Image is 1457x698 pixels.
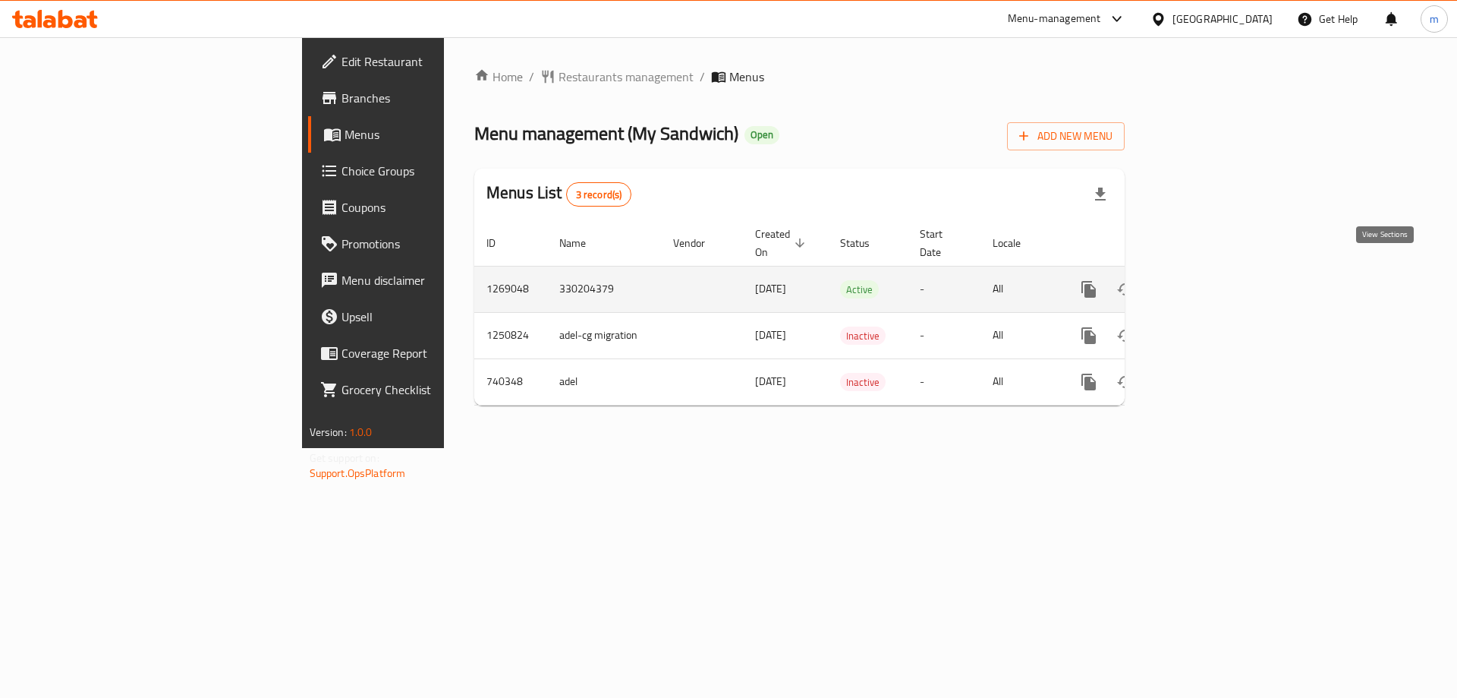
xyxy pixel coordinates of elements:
[566,182,632,207] div: Total records count
[547,358,661,405] td: adel
[341,89,533,107] span: Branches
[547,266,661,312] td: 330204379
[341,52,533,71] span: Edit Restaurant
[474,116,738,150] span: Menu management ( My Sandwich )
[1071,271,1107,308] button: more
[1107,317,1144,354] button: Change Status
[486,234,515,252] span: ID
[486,182,631,207] h2: Menus List
[673,234,725,252] span: Vendor
[980,312,1059,358] td: All
[908,358,980,405] td: -
[567,188,631,202] span: 3 record(s)
[308,371,546,408] a: Grocery Checklist
[559,68,694,86] span: Restaurants management
[840,234,889,252] span: Status
[840,281,879,298] span: Active
[840,374,886,391] span: Inactive
[308,226,546,262] a: Promotions
[345,125,533,144] span: Menus
[1430,11,1439,27] span: m
[840,327,886,345] div: Inactive
[341,198,533,216] span: Coupons
[341,381,533,399] span: Grocery Checklist
[1107,364,1144,400] button: Change Status
[310,463,406,483] a: Support.OpsPlatform
[310,448,379,468] span: Get support on:
[1071,317,1107,354] button: more
[474,68,1125,86] nav: breadcrumb
[755,325,786,345] span: [DATE]
[840,280,879,298] div: Active
[908,312,980,358] td: -
[310,422,347,442] span: Version:
[308,43,546,80] a: Edit Restaurant
[308,80,546,116] a: Branches
[729,68,764,86] span: Menus
[540,68,694,86] a: Restaurants management
[341,308,533,326] span: Upsell
[341,235,533,253] span: Promotions
[980,266,1059,312] td: All
[840,327,886,345] span: Inactive
[341,344,533,362] span: Coverage Report
[744,126,779,144] div: Open
[547,312,661,358] td: adel-cg migration
[1008,10,1101,28] div: Menu-management
[1019,127,1112,146] span: Add New Menu
[1082,176,1119,213] div: Export file
[1059,220,1229,267] th: Actions
[308,262,546,298] a: Menu disclaimer
[474,220,1229,406] table: enhanced table
[308,189,546,226] a: Coupons
[980,358,1059,405] td: All
[755,371,786,391] span: [DATE]
[349,422,373,442] span: 1.0.0
[700,68,705,86] li: /
[920,225,962,261] span: Start Date
[1071,364,1107,400] button: more
[755,225,810,261] span: Created On
[308,153,546,189] a: Choice Groups
[559,234,606,252] span: Name
[1007,122,1125,150] button: Add New Menu
[308,116,546,153] a: Menus
[755,279,786,298] span: [DATE]
[1172,11,1273,27] div: [GEOGRAPHIC_DATA]
[993,234,1040,252] span: Locale
[908,266,980,312] td: -
[341,271,533,289] span: Menu disclaimer
[308,335,546,371] a: Coverage Report
[744,128,779,141] span: Open
[341,162,533,180] span: Choice Groups
[308,298,546,335] a: Upsell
